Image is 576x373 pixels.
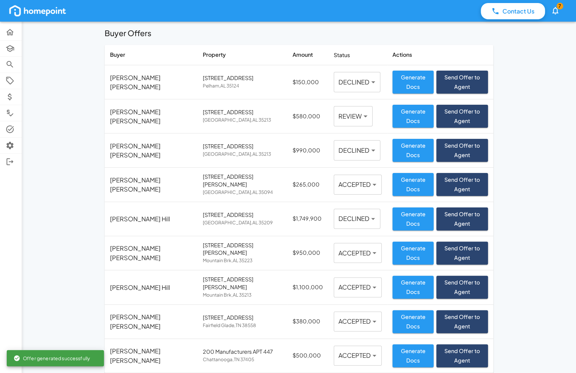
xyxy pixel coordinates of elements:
button: Send Offer to Agent [436,105,488,128]
p: [STREET_ADDRESS] [202,74,281,82]
button: Send Offer to Agent [436,207,488,230]
div: ACCEPTED [334,277,382,297]
p: Property [202,51,281,59]
td: $990,000 [287,133,328,167]
button: Send Offer to Agent [436,242,488,265]
p: [PERSON_NAME] [PERSON_NAME] [110,141,192,160]
img: homepoint_logo_white.png [8,4,67,18]
button: Generate Docs [392,344,434,367]
span: [GEOGRAPHIC_DATA] , AL 35094 [202,189,281,196]
p: [PERSON_NAME] [PERSON_NAME] [110,175,192,194]
p: [STREET_ADDRESS] [202,211,281,219]
button: Send Offer to Agent [436,276,488,299]
button: Generate Docs [392,310,434,333]
td: $1,100,000 [287,270,328,305]
button: Generate Docs [392,276,434,299]
span: Fairfield Glade , TN 38558 [202,322,281,329]
p: [STREET_ADDRESS] [202,314,281,322]
td: $500,000 [287,339,328,373]
th: Status [328,45,387,65]
span: [GEOGRAPHIC_DATA] , AL 35213 [202,116,281,124]
p: [PERSON_NAME] Hill [110,283,170,292]
div: DECLINED [334,72,380,92]
p: [PERSON_NAME] [PERSON_NAME] [110,244,192,262]
button: Send Offer to Agent [436,71,488,94]
button: Generate Docs [392,173,434,196]
td: $265,000 [287,167,328,202]
button: Generate Docs [392,71,434,94]
p: [STREET_ADDRESS][PERSON_NAME] [202,276,281,291]
td: $150,000 [287,65,328,99]
div: DECLINED [334,140,380,160]
td: $380,000 [287,304,328,339]
span: Pelham , AL 35124 [202,82,281,90]
div: ACCEPTED [334,346,382,366]
button: 7 [548,2,563,19]
button: Generate Docs [392,139,434,162]
button: Send Offer to Agent [436,139,488,162]
p: Actions [392,51,488,59]
p: [PERSON_NAME] [PERSON_NAME] [110,107,192,126]
h6: Buyer Offers [105,27,493,45]
div: DECLINED [334,209,380,229]
span: Mountain Brk , AL 35213 [202,291,281,299]
td: $950,000 [287,236,328,270]
span: [GEOGRAPHIC_DATA] , AL 35209 [202,219,281,227]
p: Buyer [110,51,192,59]
span: Mountain Brk , AL 35223 [202,257,281,265]
p: [STREET_ADDRESS] [202,143,281,150]
span: 7 [556,3,563,9]
p: [PERSON_NAME] [PERSON_NAME] [110,346,192,365]
div: ACCEPTED [334,175,382,195]
p: [STREET_ADDRESS][PERSON_NAME] [202,242,281,257]
button: Generate Docs [392,105,434,128]
button: Send Offer to Agent [436,310,488,333]
td: $1,749,900 [287,202,328,236]
div: ACCEPTED [334,243,382,263]
td: $580,000 [287,99,328,133]
p: [PERSON_NAME] Hill [110,214,170,223]
div: Offer generated successfully [13,352,90,364]
p: [PERSON_NAME] [PERSON_NAME] [110,312,192,331]
p: Amount [293,51,323,59]
span: Chattanooga , TN 37405 [202,356,281,364]
p: [STREET_ADDRESS][PERSON_NAME] [202,173,281,189]
p: [STREET_ADDRESS] [202,108,281,116]
p: 200 Manufacturers APT 447 [202,348,281,356]
button: Generate Docs [392,242,434,265]
div: REVIEW [334,106,373,126]
button: Generate Docs [392,207,434,230]
span: [GEOGRAPHIC_DATA] , AL 35213 [202,150,281,158]
button: Send Offer to Agent [436,344,488,367]
div: ACCEPTED [334,312,382,331]
p: [PERSON_NAME] [PERSON_NAME] [110,73,192,92]
p: Contact Us [502,7,534,16]
button: Send Offer to Agent [436,173,488,196]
